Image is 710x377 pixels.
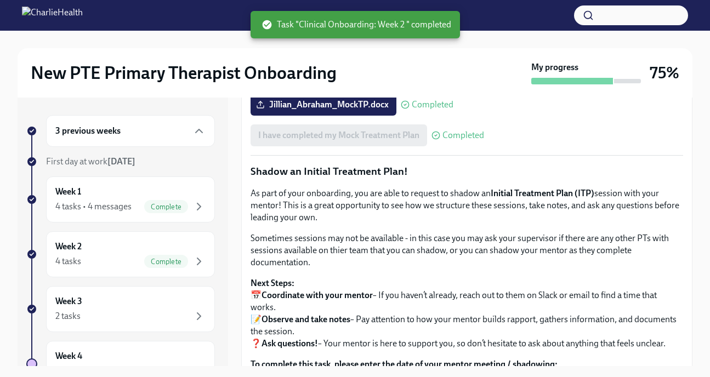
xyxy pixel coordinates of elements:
[55,186,81,198] h6: Week 1
[251,232,683,269] p: Sometimes sessions may not be available - in this case you may ask your supervisor if there are a...
[107,156,135,167] strong: [DATE]
[26,156,215,168] a: First day at work[DATE]
[258,99,389,110] span: Jillian_Abraham_MockTP.docx
[31,62,337,84] h2: New PTE Primary Therapist Onboarding
[26,176,215,222] a: Week 14 tasks • 4 messagesComplete
[55,295,82,307] h6: Week 3
[26,231,215,277] a: Week 24 tasksComplete
[251,94,396,116] label: Jillian_Abraham_MockTP.docx
[46,115,215,147] div: 3 previous weeks
[412,100,453,109] span: Completed
[55,255,81,267] div: 4 tasks
[26,286,215,332] a: Week 32 tasks
[55,365,76,377] div: 1 task
[251,187,683,224] p: As part of your onboarding, you are able to request to shadow an session with your mentor! This i...
[251,277,683,350] p: 📅 – If you haven’t already, reach out to them on Slack or email to find a time that works. 📝 – Pa...
[531,61,578,73] strong: My progress
[22,7,83,24] img: CharlieHealth
[262,314,350,324] strong: Observe and take notes
[262,19,451,31] span: Task "Clinical Onboarding: Week 2 " completed
[55,310,81,322] div: 2 tasks
[262,290,373,300] strong: Coordinate with your mentor
[55,125,121,137] h6: 3 previous weeks
[55,241,82,253] h6: Week 2
[251,358,683,370] label: To complete this task, please enter the date of your mentor meeting / shadowing:
[46,156,135,167] span: First day at work
[442,131,484,140] span: Completed
[144,203,188,211] span: Complete
[491,188,594,198] strong: Initial Treatment Plan (ITP)
[55,201,132,213] div: 4 tasks • 4 messages
[144,258,188,266] span: Complete
[251,164,683,179] p: Shadow an Initial Treatment Plan!
[55,350,82,362] h6: Week 4
[262,338,318,349] strong: Ask questions!
[251,278,294,288] strong: Next Steps:
[650,63,679,83] h3: 75%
